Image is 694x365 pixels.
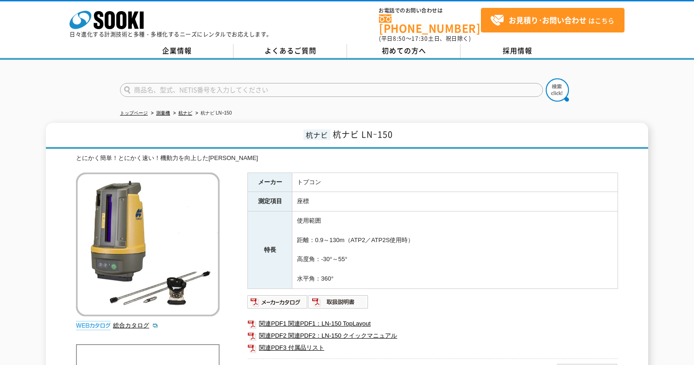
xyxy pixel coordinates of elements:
[76,321,111,330] img: webカタログ
[333,128,393,141] span: 杭ナビ LNｰ150
[379,34,471,43] span: (平日 ～ 土日、祝日除く)
[247,301,308,307] a: メーカーカタログ
[247,342,618,354] a: 関連PDF3 付属品リスト
[461,44,574,58] a: 採用情報
[76,154,618,163] div: とにかく簡単！とにかく速い！機動力を向上した[PERSON_NAME]
[379,14,481,33] a: [PHONE_NUMBER]
[347,44,461,58] a: 初めての方へ
[481,8,625,32] a: お見積り･お問い合わせはこちら
[178,110,192,115] a: 杭ナビ
[120,83,543,97] input: 商品名、型式、NETIS番号を入力してください
[292,211,618,289] td: 使用範囲 距離：0.9～130m（ATP2／ATP2S使用時） 高度角：-30°～55° 水平角：360°
[308,295,369,309] img: 取扱説明書
[120,110,148,115] a: トップページ
[247,330,618,342] a: 関連PDF2 関連PDF2：LN-150 クイックマニュアル
[247,318,618,330] a: 関連PDF1 関連PDF1：LN-150 TopLayout
[490,13,614,27] span: はこちら
[113,322,158,329] a: 総合カタログ
[509,14,587,26] strong: お見積り･お問い合わせ
[247,295,308,309] img: メーカーカタログ
[546,78,569,102] img: btn_search.png
[248,192,292,211] th: 測定項目
[393,34,406,43] span: 8:50
[233,44,347,58] a: よくあるご質問
[156,110,170,115] a: 測量機
[303,129,330,140] span: 杭ナビ
[76,173,220,316] img: 杭ナビ LNｰ150
[292,173,618,192] td: トプコン
[69,32,272,37] p: 日々進化する計測技術と多種・多様化するニーズにレンタルでお応えします。
[120,44,233,58] a: 企業情報
[194,109,232,118] li: 杭ナビ LNｰ150
[248,173,292,192] th: メーカー
[292,192,618,211] td: 座標
[379,8,481,13] span: お電話でのお問い合わせは
[248,211,292,289] th: 特長
[382,45,426,56] span: 初めての方へ
[411,34,428,43] span: 17:30
[308,301,369,307] a: 取扱説明書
